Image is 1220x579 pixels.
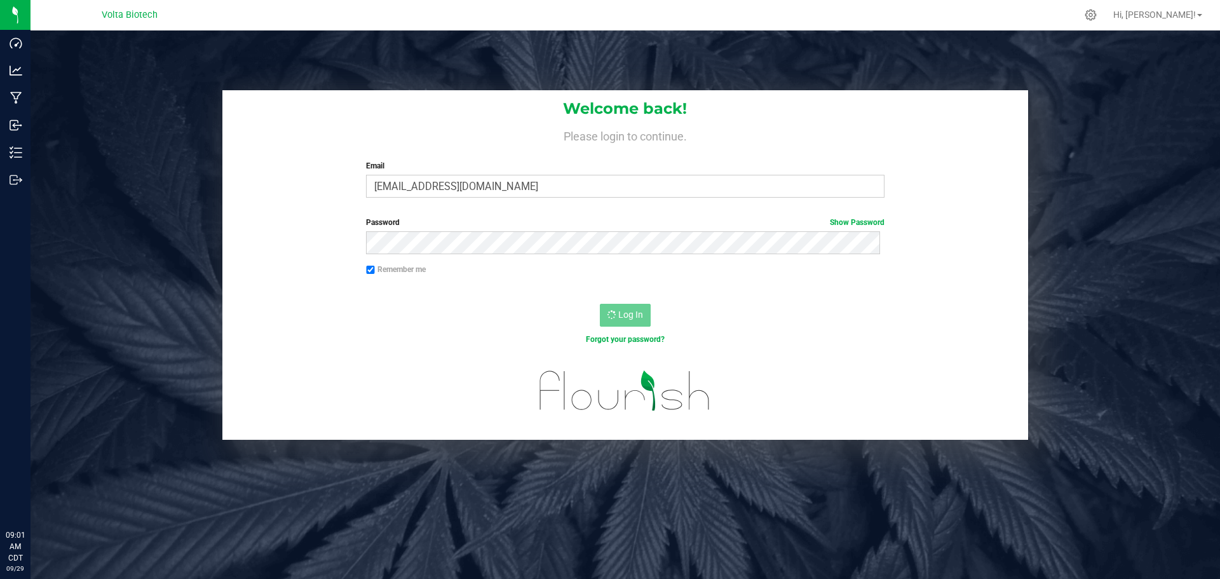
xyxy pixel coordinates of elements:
[222,100,1028,117] h1: Welcome back!
[10,146,22,159] inline-svg: Inventory
[600,304,651,327] button: Log In
[6,529,25,564] p: 09:01 AM CDT
[10,37,22,50] inline-svg: Dashboard
[366,218,400,227] span: Password
[222,127,1028,142] h4: Please login to continue.
[618,310,643,320] span: Log In
[1113,10,1196,20] span: Hi, [PERSON_NAME]!
[586,335,665,344] a: Forgot your password?
[366,266,375,275] input: Remember me
[366,160,884,172] label: Email
[830,218,884,227] a: Show Password
[10,92,22,104] inline-svg: Manufacturing
[10,174,22,186] inline-svg: Outbound
[102,10,158,20] span: Volta Biotech
[1083,9,1099,21] div: Manage settings
[10,119,22,132] inline-svg: Inbound
[366,264,426,275] label: Remember me
[10,64,22,77] inline-svg: Analytics
[6,564,25,573] p: 09/29
[524,358,726,423] img: flourish_logo.svg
